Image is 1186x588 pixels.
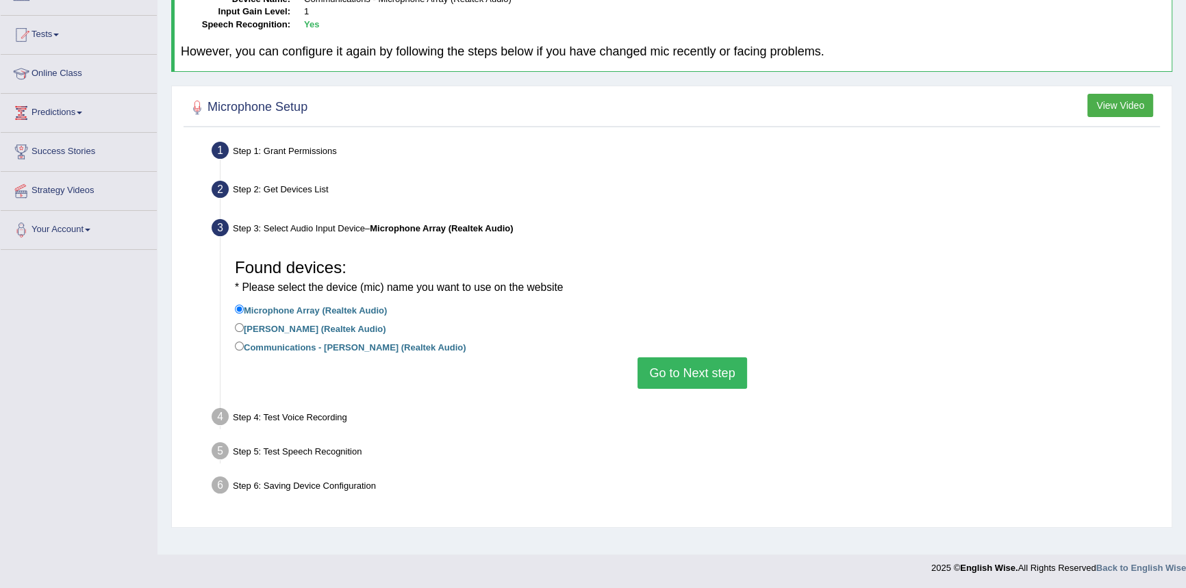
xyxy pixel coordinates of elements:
a: Predictions [1,94,157,128]
label: Microphone Array (Realtek Audio) [235,302,387,317]
button: Go to Next step [638,357,746,389]
input: [PERSON_NAME] (Realtek Audio) [235,323,244,332]
a: Online Class [1,55,157,89]
b: Microphone Array (Realtek Audio) [370,223,513,233]
dt: Input Gain Level: [181,5,290,18]
span: – [365,223,513,233]
a: Back to English Wise [1096,563,1186,573]
a: Strategy Videos [1,172,157,206]
small: * Please select the device (mic) name you want to use on the website [235,281,563,293]
dt: Speech Recognition: [181,18,290,31]
dd: 1 [304,5,1165,18]
div: Step 4: Test Voice Recording [205,404,1165,434]
a: Success Stories [1,133,157,167]
b: Yes [304,19,319,29]
div: Step 5: Test Speech Recognition [205,438,1165,468]
div: Step 1: Grant Permissions [205,138,1165,168]
a: Your Account [1,211,157,245]
input: Microphone Array (Realtek Audio) [235,305,244,314]
div: 2025 © All Rights Reserved [931,554,1186,574]
div: Step 2: Get Devices List [205,177,1165,207]
h2: Microphone Setup [187,97,307,118]
label: [PERSON_NAME] (Realtek Audio) [235,320,386,335]
div: Step 3: Select Audio Input Device [205,215,1165,245]
div: Step 6: Saving Device Configuration [205,472,1165,502]
label: Communications - [PERSON_NAME] (Realtek Audio) [235,339,466,354]
strong: English Wise. [960,563,1018,573]
button: View Video [1087,94,1153,117]
a: Tests [1,16,157,50]
input: Communications - [PERSON_NAME] (Realtek Audio) [235,342,244,350]
h4: However, you can configure it again by following the steps below if you have changed mic recently... [181,45,1165,59]
h3: Found devices: [235,259,1150,295]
